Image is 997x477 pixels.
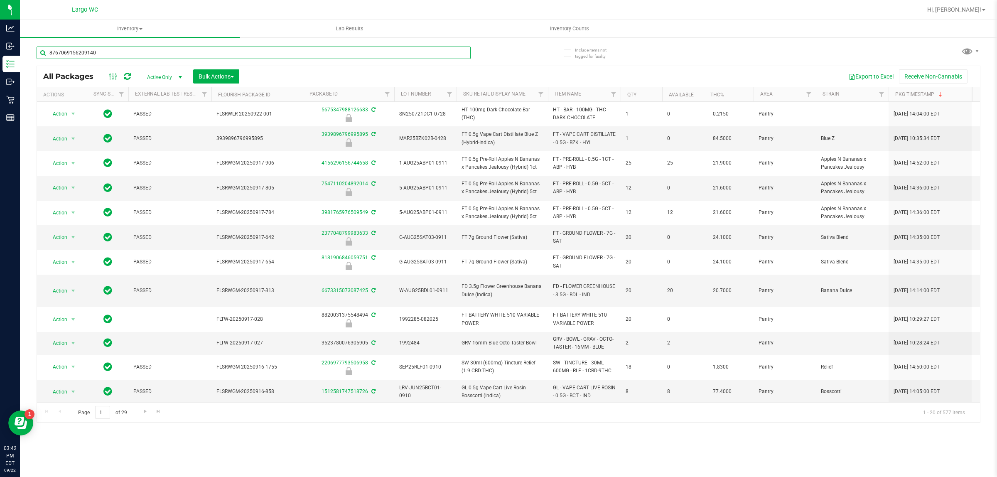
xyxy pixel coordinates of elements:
[370,255,376,261] span: Sync from Compliance System
[895,91,944,97] a: Pkg Timestamp
[370,360,376,366] span: Sync from Compliance System
[103,231,112,243] span: In Sync
[626,184,657,192] span: 12
[43,92,83,98] div: Actions
[553,384,616,400] span: GL - VAPE CART LIVE ROSIN - 0.5G - BCT - IND
[68,285,79,297] span: select
[626,363,657,371] span: 18
[370,181,376,187] span: Sync from Compliance System
[68,182,79,194] span: select
[115,87,128,101] a: Filter
[133,135,206,143] span: PASSED
[68,108,79,120] span: select
[709,207,736,219] span: 21.6000
[443,87,457,101] a: Filter
[37,47,471,59] input: Search Package ID, Item Name, SKU, Lot or Part Number...
[133,388,206,396] span: PASSED
[103,207,112,218] span: In Sync
[45,386,68,398] span: Action
[71,406,134,419] span: Page of 29
[103,133,112,144] span: In Sync
[399,287,452,295] span: W-AUG25BDL01-0911
[462,180,543,196] span: FT 0.5g Pre-Roll Apples N Bananas x Pancakes Jealousy (Hybrid) 5ct
[821,180,884,196] span: Apples N Bananas x Pancakes Jealousy
[626,315,657,323] span: 20
[399,159,452,167] span: 1-AUG25ABP01-0911
[607,87,621,101] a: Filter
[894,159,940,167] span: [DATE] 14:52:00 EDT
[4,467,16,473] p: 09/22
[103,313,112,325] span: In Sync
[709,133,736,145] span: 84.5000
[45,314,68,325] span: Action
[20,25,240,32] span: Inventory
[759,388,811,396] span: Pantry
[322,181,368,187] a: 7547110204892014
[669,92,694,98] a: Available
[553,130,616,146] span: FT - VAPE CART DISTILLATE - 0.5G - BZK - HYI
[462,283,543,298] span: FD 3.5g Flower Greenhouse Banana Dulce (Indica)
[821,135,884,143] span: Blue Z
[68,207,79,219] span: select
[6,42,15,50] inline-svg: Inbound
[709,285,736,297] span: 20.7000
[133,363,206,371] span: PASSED
[68,256,79,268] span: select
[399,384,452,400] span: LRV-JUN25BCT01-0910
[821,287,884,295] span: Banana Dulce
[68,337,79,349] span: select
[553,311,616,327] span: FT BATTERY WHITE 510 VARIABLE POWER
[370,388,376,394] span: Sync from Compliance System
[370,209,376,215] span: Sync from Compliance System
[103,337,112,349] span: In Sync
[68,133,79,145] span: select
[927,6,981,13] span: Hi, [PERSON_NAME]!
[198,87,211,101] a: Filter
[216,258,298,266] span: FLSRWGM-20250917-654
[626,110,657,118] span: 1
[759,287,811,295] span: Pantry
[216,110,298,118] span: FLSRWLR-20250922-001
[894,135,940,143] span: [DATE] 10:35:34 EDT
[45,157,68,169] span: Action
[626,159,657,167] span: 25
[667,258,699,266] span: 0
[322,209,368,215] a: 3981765976509549
[133,234,206,241] span: PASSED
[6,113,15,122] inline-svg: Reports
[322,360,368,366] a: 2206977793506958
[45,231,68,243] span: Action
[216,315,298,323] span: FLTW-20250917-028
[216,287,298,295] span: FLSRWGM-20250917-313
[216,339,298,347] span: FLTW-20250917-027
[626,234,657,241] span: 20
[894,234,940,241] span: [DATE] 14:35:00 EDT
[463,91,526,97] a: Sku Retail Display Name
[534,87,548,101] a: Filter
[133,258,206,266] span: PASSED
[45,285,68,297] span: Action
[302,262,395,270] div: Launch Hold
[667,315,699,323] span: 0
[45,133,68,145] span: Action
[759,135,811,143] span: Pantry
[103,386,112,397] span: In Sync
[72,6,98,13] span: Largo WC
[553,155,616,171] span: FT - PRE-ROLL - 0.5G - 1CT - ABP - HYB
[821,205,884,221] span: Apples N Bananas x Pancakes Jealousy
[821,234,884,241] span: Sativa Blend
[324,25,375,32] span: Lab Results
[4,445,16,467] p: 03:42 PM EDT
[399,135,452,143] span: MAR25BZK02B-0428
[399,363,452,371] span: SEP25RLF01-0910
[539,25,600,32] span: Inventory Counts
[462,130,543,146] span: FT 0.5g Vape Cart Distillate Blue Z (Hybrid-Indica)
[399,258,452,266] span: G-AUG25SAT03-0911
[43,72,102,81] span: All Packages
[322,107,368,113] a: 5675347988126683
[302,319,395,327] div: Newly Received
[370,340,376,346] span: Sync from Compliance System
[709,361,733,373] span: 1.8300
[667,209,699,216] span: 12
